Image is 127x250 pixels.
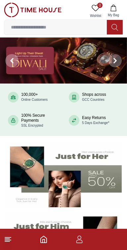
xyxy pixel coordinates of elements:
[21,92,48,102] div: 100,000+
[87,3,104,20] a: 0Wishlist
[21,124,43,127] span: SSL Encrypted
[104,3,123,20] button: My Bag
[5,143,122,208] img: Women's Watches Banner
[21,113,58,128] div: 100% Secure Payments
[4,3,62,17] img: ...
[82,115,109,125] div: Easy Returns
[87,13,104,18] span: Wishlist
[21,98,48,101] span: Online Customers
[40,235,48,243] a: Home
[82,98,105,101] span: GCC Countries
[82,121,109,125] span: 5 Days Exchange*
[97,3,103,8] span: 0
[82,92,106,102] div: Shops across
[105,13,122,18] span: My Bag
